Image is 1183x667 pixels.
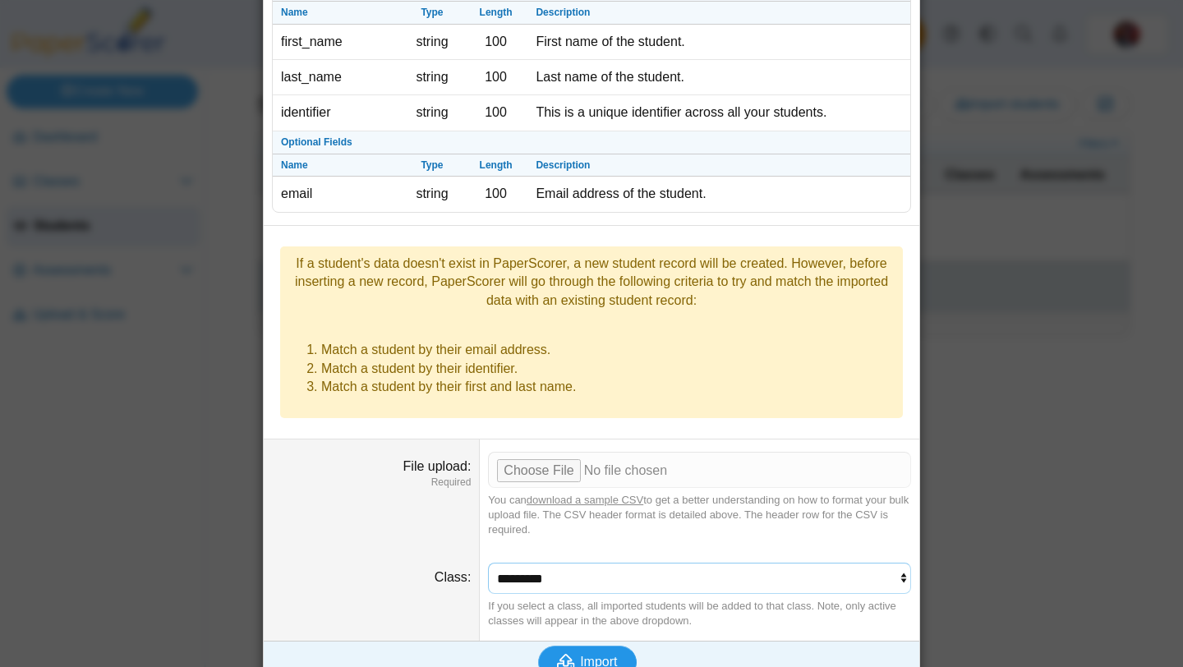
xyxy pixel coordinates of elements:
[400,177,464,211] td: string
[527,25,910,60] td: First name of the student.
[527,154,910,177] th: Description
[464,95,528,131] td: 100
[400,25,464,60] td: string
[464,2,528,25] th: Length
[321,341,895,359] li: Match a student by their email address.
[527,2,910,25] th: Description
[464,154,528,177] th: Length
[272,476,471,490] dfn: Required
[464,60,528,95] td: 100
[400,2,464,25] th: Type
[273,154,400,177] th: Name
[464,25,528,60] td: 100
[527,95,910,131] td: This is a unique identifier across all your students.
[527,60,910,95] td: Last name of the student.
[527,177,910,211] td: Email address of the student.
[400,60,464,95] td: string
[400,154,464,177] th: Type
[435,570,471,584] label: Class
[321,360,895,378] li: Match a student by their identifier.
[273,131,910,154] th: Optional Fields
[488,599,911,628] div: If you select a class, all imported students will be added to that class. Note, only active class...
[273,2,400,25] th: Name
[288,255,895,310] div: If a student's data doesn't exist in PaperScorer, a new student record will be created. However, ...
[464,177,528,211] td: 100
[400,95,464,131] td: string
[273,25,400,60] td: first_name
[273,95,400,131] td: identifier
[403,459,472,473] label: File upload
[527,494,643,506] a: download a sample CSV
[273,60,400,95] td: last_name
[273,177,400,211] td: email
[488,493,911,538] div: You can to get a better understanding on how to format your bulk upload file. The CSV header form...
[321,378,895,396] li: Match a student by their first and last name.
